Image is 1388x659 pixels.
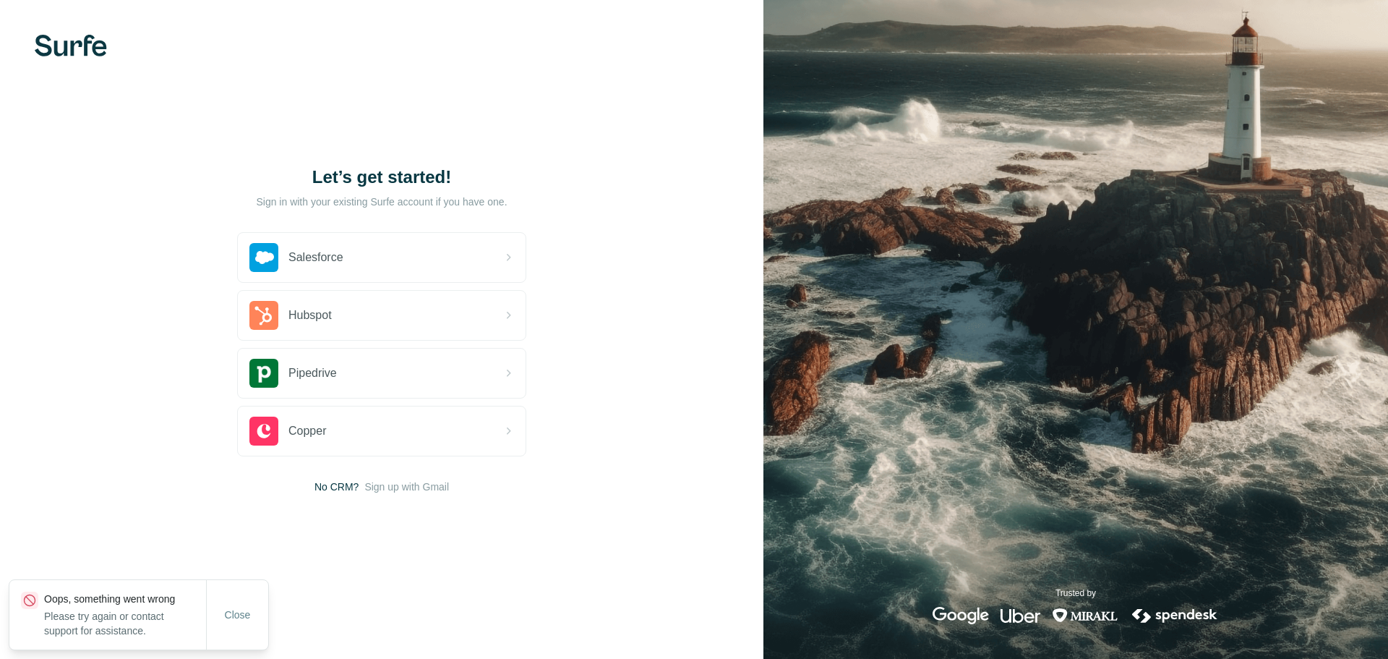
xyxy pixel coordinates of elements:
[35,35,107,56] img: Surfe's logo
[215,602,261,628] button: Close
[44,609,206,638] p: Please try again or contact support for assistance.
[1055,587,1096,600] p: Trusted by
[249,417,278,446] img: copper's logo
[44,592,206,606] p: Oops, something went wrong
[364,480,449,494] button: Sign up with Gmail
[249,301,278,330] img: hubspot's logo
[256,195,507,209] p: Sign in with your existing Surfe account if you have one.
[288,249,343,266] span: Salesforce
[237,166,526,189] h1: Let’s get started!
[1052,607,1118,624] img: mirakl's logo
[933,607,989,624] img: google's logo
[1001,607,1040,624] img: uber's logo
[249,243,278,272] img: salesforce's logo
[314,480,359,494] span: No CRM?
[249,359,278,388] img: pipedrive's logo
[288,365,337,382] span: Pipedrive
[288,307,332,324] span: Hubspot
[1130,607,1220,624] img: spendesk's logo
[288,422,326,440] span: Copper
[225,608,251,622] span: Close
